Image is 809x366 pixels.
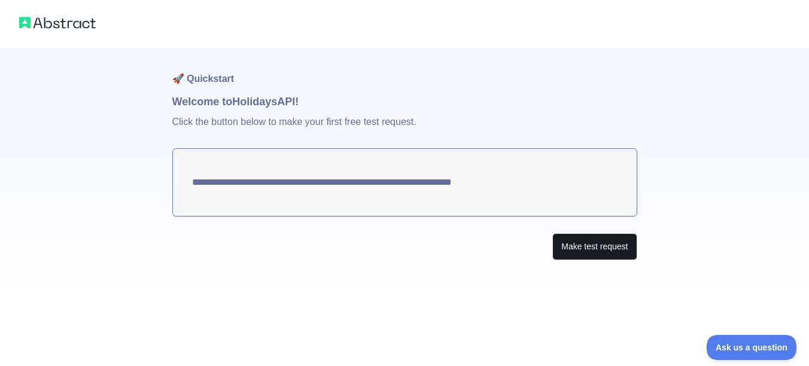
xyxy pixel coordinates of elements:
img: Abstract logo [19,14,96,31]
iframe: Toggle Customer Support [707,335,797,360]
p: Click the button below to make your first free test request. [172,110,637,148]
button: Make test request [552,233,637,260]
h1: 🚀 Quickstart [172,48,637,93]
h1: Welcome to Holidays API! [172,93,637,110]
